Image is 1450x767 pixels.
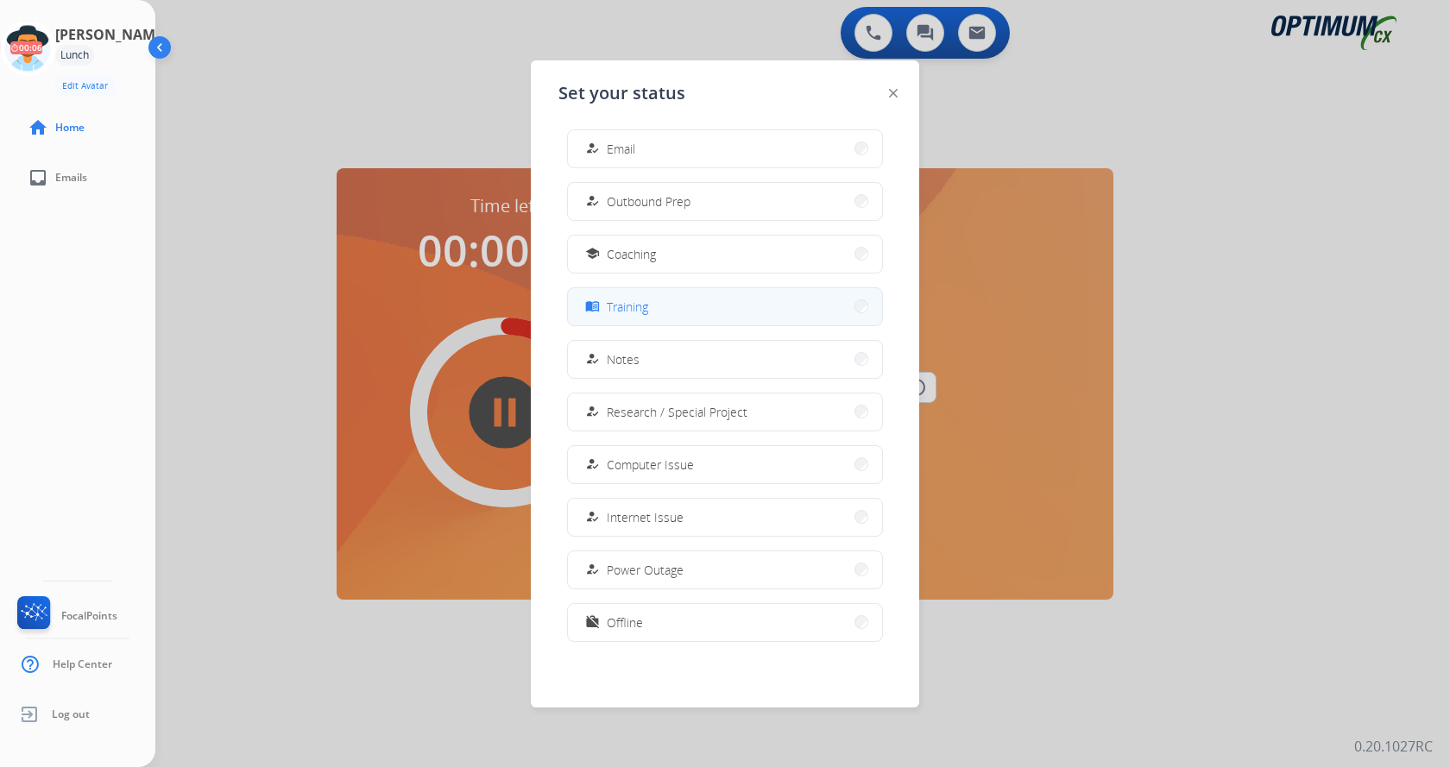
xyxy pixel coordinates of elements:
[585,615,600,630] mat-icon: work_off
[568,130,882,167] button: Email
[585,194,600,209] mat-icon: how_to_reg
[568,499,882,536] button: Internet Issue
[607,561,684,579] span: Power Outage
[585,510,600,525] mat-icon: how_to_reg
[55,76,115,96] button: Edit Avatar
[607,508,684,526] span: Internet Issue
[607,350,640,368] span: Notes
[889,89,898,97] img: close-button
[585,352,600,367] mat-icon: how_to_reg
[607,140,635,158] span: Email
[568,341,882,378] button: Notes
[607,403,747,421] span: Research / Special Project
[568,183,882,220] button: Outbound Prep
[607,192,690,211] span: Outbound Prep
[607,613,643,632] span: Offline
[55,45,94,66] div: Lunch
[585,141,600,156] mat-icon: how_to_reg
[55,171,87,185] span: Emails
[568,551,882,588] button: Power Outage
[568,446,882,483] button: Computer Issue
[607,456,694,474] span: Computer Issue
[568,288,882,325] button: Training
[607,298,648,316] span: Training
[53,657,112,671] span: Help Center
[558,81,685,105] span: Set your status
[28,117,48,138] mat-icon: home
[55,121,85,135] span: Home
[1354,736,1433,757] p: 0.20.1027RC
[61,609,117,623] span: FocalPoints
[568,236,882,273] button: Coaching
[585,299,600,314] mat-icon: menu_book
[585,247,600,261] mat-icon: school
[568,604,882,641] button: Offline
[585,405,600,419] mat-icon: how_to_reg
[585,457,600,472] mat-icon: how_to_reg
[585,563,600,577] mat-icon: how_to_reg
[568,393,882,431] button: Research / Special Project
[55,24,167,45] h3: [PERSON_NAME]
[52,707,90,721] span: Log out
[14,596,117,636] a: FocalPoints
[607,245,656,263] span: Coaching
[28,167,48,188] mat-icon: inbox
